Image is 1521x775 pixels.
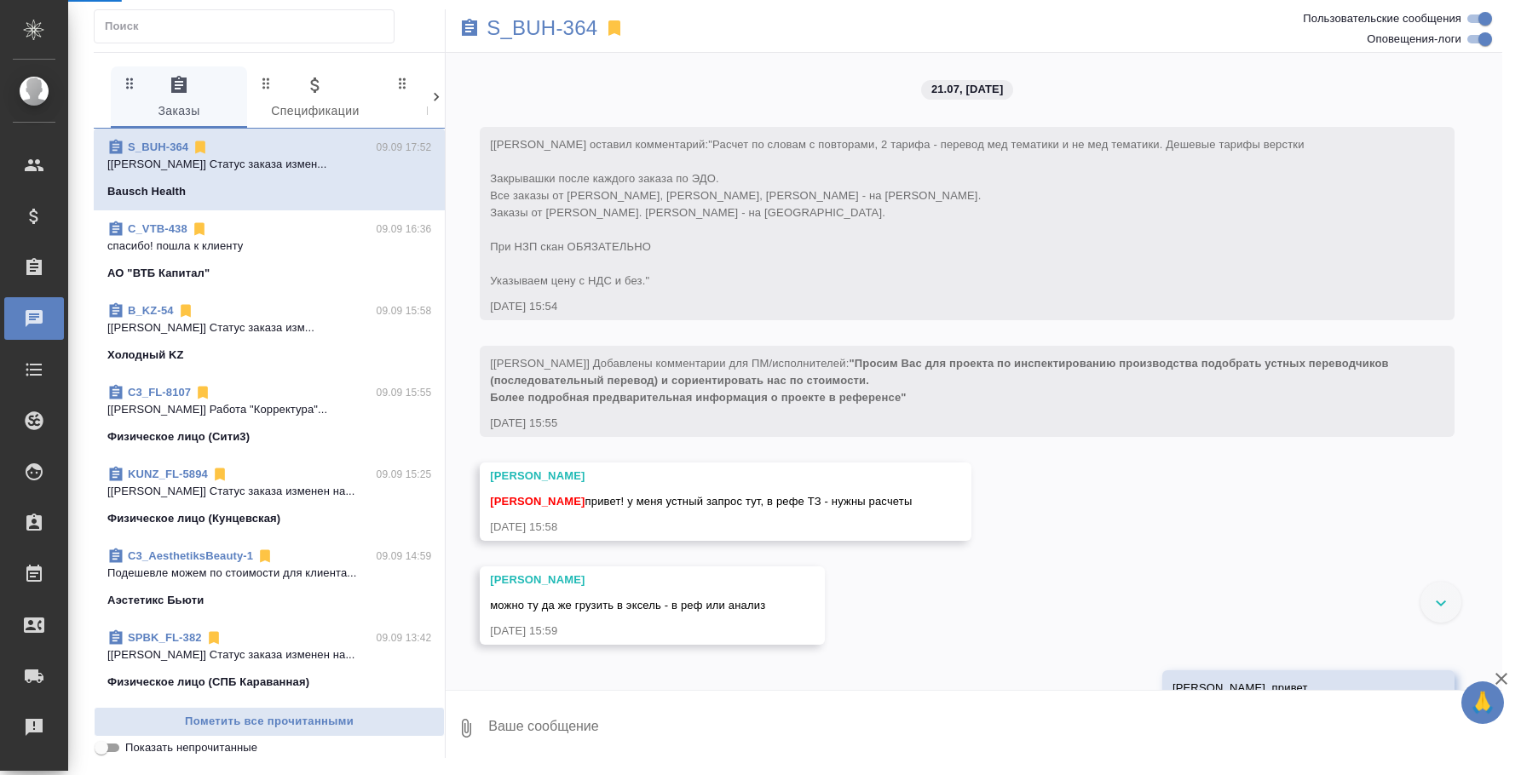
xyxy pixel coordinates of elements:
svg: Отписаться [205,629,222,646]
div: [DATE] 15:54 [490,298,1395,315]
p: АО "ВТБ Капитал" [107,265,210,282]
span: "Расчет по словам с повторами, 2 тарифа - перевод мед тематики и не мед тематики. Дешевые тарифы ... [490,138,1304,287]
p: 09.09 14:59 [377,548,432,565]
p: 09.09 13:42 [377,629,432,646]
span: "Просим Вас для проекта по инспектированию производства подобрать устных переводчиков (последоват... [490,357,1391,404]
p: [[PERSON_NAME]] Статус заказа изменен на... [107,483,431,500]
p: Холодный KZ [107,347,184,364]
a: C_VTB-438 [128,222,187,235]
svg: Отписаться [177,302,194,319]
p: спасибо! пошла к клиенту [107,238,431,255]
span: Клиенты [394,75,510,122]
span: [PERSON_NAME], привет [1172,681,1308,694]
p: Физическое лицо (СПБ Караванная) [107,674,309,691]
a: C3_AesthetiksBeauty-1 [128,549,253,562]
div: [PERSON_NAME] [490,571,765,588]
div: [DATE] 15:59 [490,623,765,640]
svg: Отписаться [211,466,228,483]
svg: Зажми и перетащи, чтобы поменять порядок вкладок [395,75,411,91]
svg: Отписаться [192,139,209,156]
p: [[PERSON_NAME]] Статус заказа измен... [107,156,431,173]
div: B_KZ-5409.09 15:58[[PERSON_NAME]] Статус заказа изм...Холодный KZ [94,292,445,374]
div: C3_FL-810709.09 15:55[[PERSON_NAME]] Работа "Корректура"...Физическое лицо (Сити3) [94,374,445,456]
p: Подешевле можем по стоимости для клиента... [107,565,431,582]
span: Показать непрочитанные [125,739,257,756]
span: 🙏 [1468,685,1497,720]
p: Физическое лицо (Кунцевская) [107,510,280,527]
a: C3_FL-8107 [128,386,191,399]
div: [PERSON_NAME] [490,468,912,485]
span: Оповещения-логи [1367,31,1461,48]
span: [[PERSON_NAME] оставил комментарий: [490,138,1304,287]
svg: Зажми и перетащи, чтобы поменять порядок вкладок [122,75,138,91]
span: Заказы [121,75,237,122]
p: Аэстетикс Бьюти [107,592,204,609]
input: Поиск [105,14,394,38]
p: [[PERSON_NAME]] Работа "Корректура"... [107,401,431,418]
p: [[PERSON_NAME]] Статус заказа изм... [107,319,431,336]
button: 🙏 [1461,681,1504,724]
p: 09.09 15:25 [377,466,432,483]
a: KUNZ_FL-5894 [128,468,208,480]
p: 09.09 17:52 [377,139,432,156]
a: S_BUH-364 [128,141,188,153]
a: SPBK_FL-382 [128,631,202,644]
span: Пользовательские сообщения [1303,10,1461,27]
svg: Отписаться [191,221,208,238]
div: [DATE] 15:55 [490,415,1395,432]
span: [PERSON_NAME] [490,495,585,508]
p: [[PERSON_NAME]] Статус заказа изменен на... [107,646,431,663]
span: Спецификации [257,75,373,122]
span: можно ту да же грузить в эксель - в реф или анализ [490,599,765,611]
p: 09.09 15:55 [377,384,432,401]
p: Bausch Health [107,183,186,200]
div: C3_AesthetiksBeauty-109.09 14:59Подешевле можем по стоимости для клиента...Аэстетикс Бьюти [94,537,445,619]
div: C_VTB-43809.09 16:36спасибо! пошла к клиентуАО "ВТБ Капитал" [94,210,445,292]
svg: Зажми и перетащи, чтобы поменять порядок вкладок [258,75,274,91]
a: B_KZ-54 [128,304,174,317]
svg: Отписаться [256,548,274,565]
div: KUNZ_FL-589409.09 15:25[[PERSON_NAME]] Статус заказа изменен на...Физическое лицо (Кунцевская) [94,456,445,537]
div: SPBK_FL-38209.09 13:42[[PERSON_NAME]] Статус заказа изменен на...Физическое лицо (СПБ Караванная) [94,619,445,701]
div: S_BUH-36409.09 17:52[[PERSON_NAME]] Статус заказа измен...Bausch Health [94,129,445,210]
p: 09.09 15:58 [377,302,432,319]
p: 21.07, [DATE] [931,81,1003,98]
a: S_BUH-364 [487,20,597,37]
span: Пометить все прочитанными [103,712,435,732]
button: Пометить все прочитанными [94,707,445,737]
span: привет! у меня устный запрос тут, в рефе ТЗ - нужны расчеты [490,495,912,508]
p: Физическое лицо (Сити3) [107,428,250,445]
div: [DATE] 15:58 [490,519,912,536]
p: 09.09 16:36 [377,221,432,238]
svg: Отписаться [194,384,211,401]
span: [[PERSON_NAME]] Добавлены комментарии для ПМ/исполнителей: [490,357,1391,404]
